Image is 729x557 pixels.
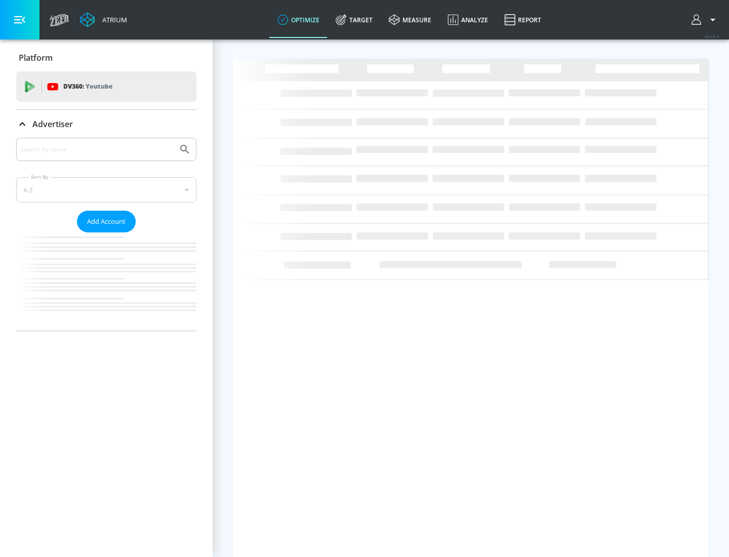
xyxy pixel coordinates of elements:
div: A-Z [16,177,196,203]
a: Atrium [80,12,127,27]
p: Advertiser [32,118,73,130]
div: Atrium [98,15,127,24]
div: Platform [16,44,196,72]
p: DV360: [63,81,112,92]
button: Add Account [77,211,136,232]
a: measure [381,2,439,38]
a: Analyze [439,2,496,38]
div: DV360: Youtube [16,71,196,102]
a: Target [328,2,381,38]
div: Advertiser [16,110,196,138]
a: optimize [269,2,328,38]
span: v 4.25.4 [705,33,719,39]
nav: list of Advertiser [16,232,196,331]
div: Advertiser [16,138,196,331]
p: Platform [19,52,53,63]
label: Sort By [29,174,51,180]
span: Add Account [87,216,126,227]
input: Search by name [20,143,174,156]
p: Youtube [86,81,112,92]
a: Report [496,2,549,38]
